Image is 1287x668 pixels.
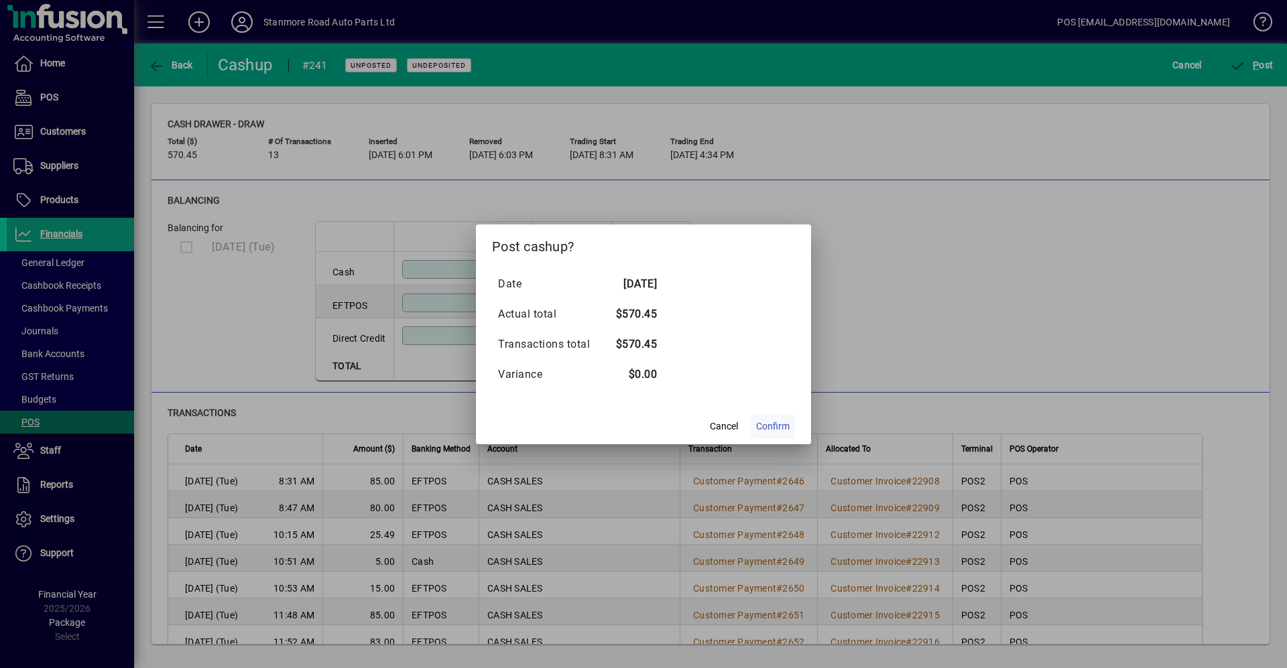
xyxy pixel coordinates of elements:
td: $570.45 [603,330,657,360]
span: Confirm [756,419,790,433]
button: Confirm [751,415,795,439]
td: $570.45 [603,299,657,330]
td: Transactions total [497,330,603,360]
span: Cancel [710,419,738,433]
h2: Post cashup? [476,224,811,263]
td: Variance [497,360,603,390]
button: Cancel [702,415,745,439]
td: Actual total [497,299,603,330]
td: Date [497,269,603,299]
td: [DATE] [603,269,657,299]
td: $0.00 [603,360,657,390]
